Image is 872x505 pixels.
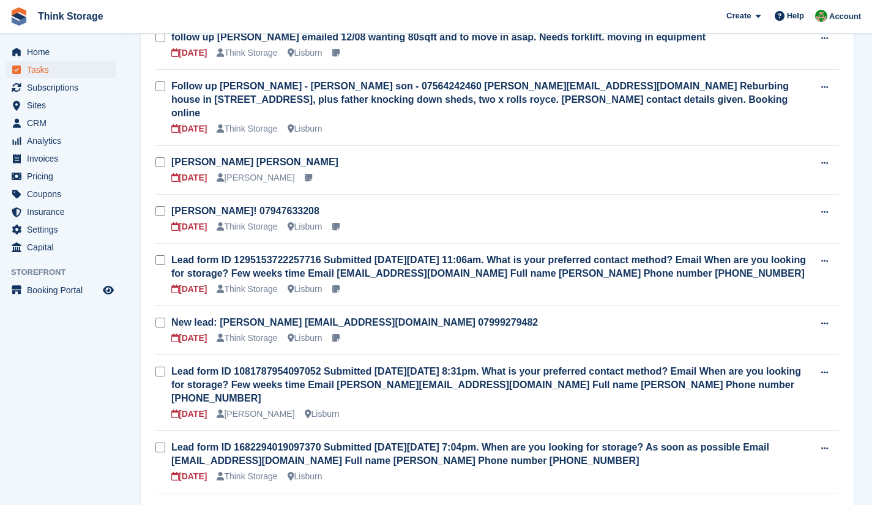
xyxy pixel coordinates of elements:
div: [DATE] [171,171,207,184]
span: Settings [27,221,100,238]
div: [DATE] [171,470,207,483]
span: Booking Portal [27,282,100,299]
div: [DATE] [171,47,207,59]
div: [PERSON_NAME] [217,171,294,184]
a: Lead form ID 1295153722257716 Submitted [DATE][DATE] 11:06am. What is your preferred contact meth... [171,255,806,279]
a: New lead: [PERSON_NAME] [EMAIL_ADDRESS][DOMAIN_NAME] 07999279482 [171,317,538,327]
a: menu [6,203,116,220]
div: Think Storage [217,283,277,296]
span: Coupons [27,185,100,203]
div: Think Storage [217,122,277,135]
div: Think Storage [217,220,277,233]
div: Think Storage [217,47,277,59]
span: Home [27,43,100,61]
div: Lisburn [288,470,322,483]
span: Create [726,10,751,22]
span: Account [829,10,861,23]
div: Lisburn [288,332,322,345]
span: Storefront [11,266,122,279]
a: menu [6,114,116,132]
a: Think Storage [33,6,108,26]
a: Lead form ID 1682294019097370 Submitted [DATE][DATE] 7:04pm. When are you looking for storage? As... [171,442,769,466]
span: Help [787,10,804,22]
a: Preview store [101,283,116,297]
div: [DATE] [171,332,207,345]
span: Insurance [27,203,100,220]
div: Lisburn [305,408,340,421]
div: [DATE] [171,122,207,135]
div: Think Storage [217,332,277,345]
div: Think Storage [217,470,277,483]
a: [PERSON_NAME] [PERSON_NAME] [171,157,338,167]
a: menu [6,132,116,149]
img: Sarah Mackie [815,10,827,22]
a: menu [6,185,116,203]
span: Sites [27,97,100,114]
a: menu [6,239,116,256]
a: Lead form ID 1081787954097052 Submitted [DATE][DATE] 8:31pm. What is your preferred contact metho... [171,366,801,403]
a: menu [6,43,116,61]
span: Capital [27,239,100,256]
a: menu [6,282,116,299]
a: menu [6,61,116,78]
div: Lisburn [288,47,322,59]
a: menu [6,79,116,96]
div: Lisburn [288,283,322,296]
img: stora-icon-8386f47178a22dfd0bd8f6a31ec36ba5ce8667c1dd55bd0f319d3a0aa187defe.svg [10,7,28,26]
div: Lisburn [288,122,322,135]
span: Pricing [27,168,100,185]
a: menu [6,97,116,114]
a: menu [6,150,116,167]
a: follow up [PERSON_NAME] emailed 12/08 wanting 80sqft and to move in asap. Needs forklift. moving ... [171,32,706,42]
div: [DATE] [171,220,207,233]
div: [DATE] [171,283,207,296]
span: CRM [27,114,100,132]
a: menu [6,221,116,238]
div: Lisburn [288,220,322,233]
a: [PERSON_NAME]! 07947633208 [171,206,319,216]
span: Analytics [27,132,100,149]
a: menu [6,168,116,185]
div: [DATE] [171,408,207,421]
div: [PERSON_NAME] [217,408,294,421]
span: Invoices [27,150,100,167]
span: Subscriptions [27,79,100,96]
span: Tasks [27,61,100,78]
a: Follow up [PERSON_NAME] - [PERSON_NAME] son - 07564242460 [PERSON_NAME][EMAIL_ADDRESS][DOMAIN_NAM... [171,81,789,118]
